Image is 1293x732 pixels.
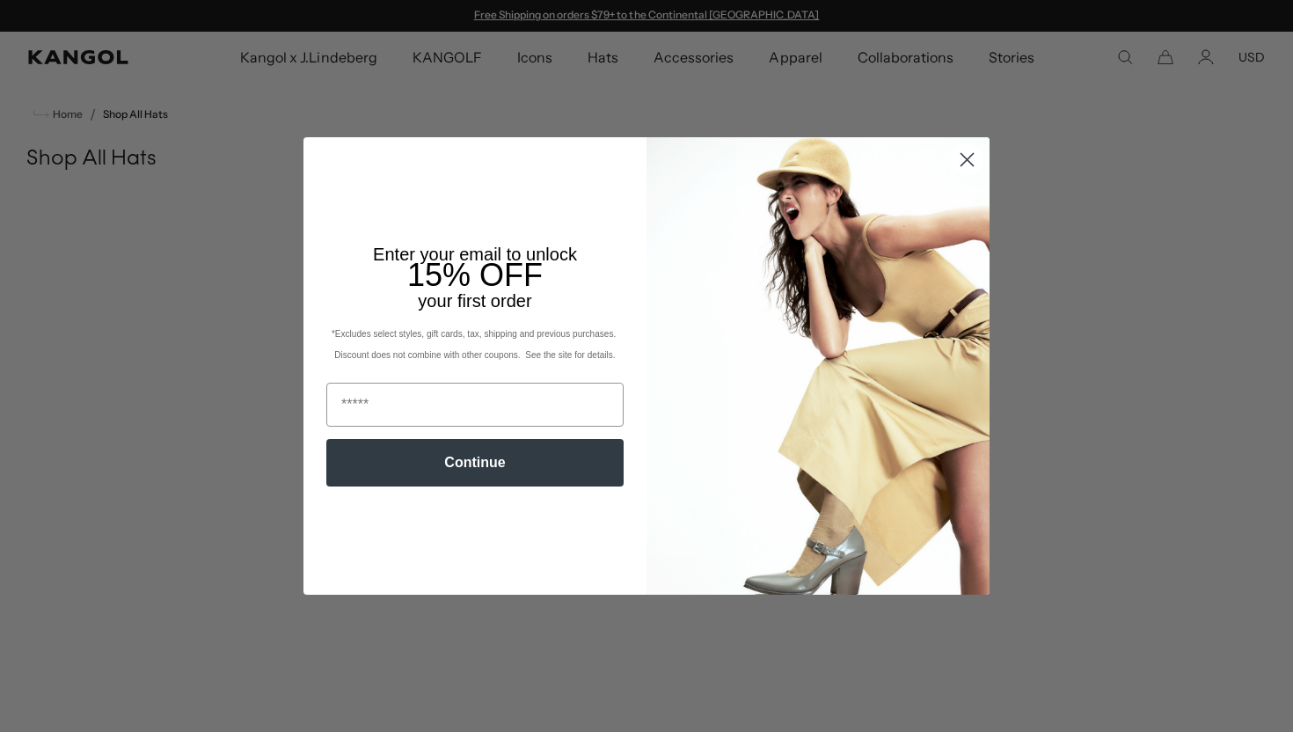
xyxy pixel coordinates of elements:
[373,245,577,264] span: Enter your email to unlock
[326,439,624,487] button: Continue
[418,291,531,311] span: your first order
[646,137,990,595] img: 93be19ad-e773-4382-80b9-c9d740c9197f.jpeg
[326,383,624,427] input: Email
[407,257,543,293] span: 15% OFF
[952,144,983,175] button: Close dialog
[332,329,618,360] span: *Excludes select styles, gift cards, tax, shipping and previous purchases. Discount does not comb...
